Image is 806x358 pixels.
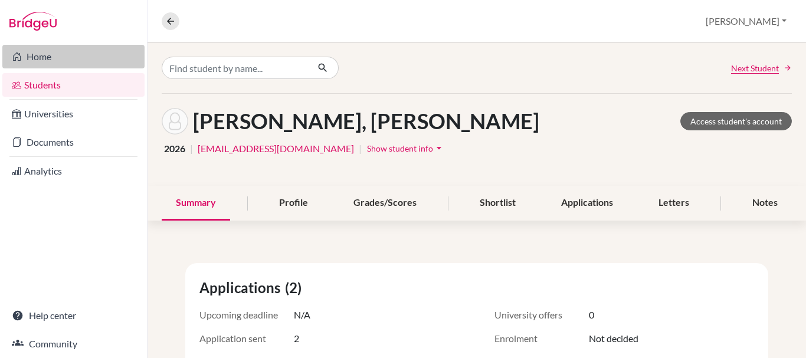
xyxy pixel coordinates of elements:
a: [EMAIL_ADDRESS][DOMAIN_NAME] [198,142,354,156]
a: Access student's account [680,112,792,130]
span: 0 [589,308,594,322]
span: | [359,142,362,156]
div: Profile [265,186,322,221]
span: Not decided [589,331,638,346]
span: 2 [294,331,299,346]
a: Help center [2,304,145,327]
span: Show student info [367,143,433,153]
span: 2026 [164,142,185,156]
div: Summary [162,186,230,221]
img: Iantso Andriamandimby's avatar [162,108,188,134]
span: Application sent [199,331,294,346]
a: Documents [2,130,145,154]
a: Analytics [2,159,145,183]
div: Applications [547,186,627,221]
span: Upcoming deadline [199,308,294,322]
div: Grades/Scores [339,186,431,221]
a: Home [2,45,145,68]
div: Shortlist [466,186,530,221]
input: Find student by name... [162,57,308,79]
span: Enrolment [494,331,589,346]
img: Bridge-U [9,12,57,31]
a: Community [2,332,145,356]
span: N/A [294,308,310,322]
a: Universities [2,102,145,126]
span: | [190,142,193,156]
div: Letters [644,186,703,221]
button: [PERSON_NAME] [700,10,792,32]
button: Show student infoarrow_drop_down [366,139,445,157]
a: Next Student [731,62,792,74]
i: arrow_drop_down [433,142,445,154]
span: University offers [494,308,589,322]
span: Next Student [731,62,779,74]
div: Notes [738,186,792,221]
span: Applications [199,277,285,298]
h1: [PERSON_NAME], [PERSON_NAME] [193,109,539,134]
a: Students [2,73,145,97]
span: (2) [285,277,306,298]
